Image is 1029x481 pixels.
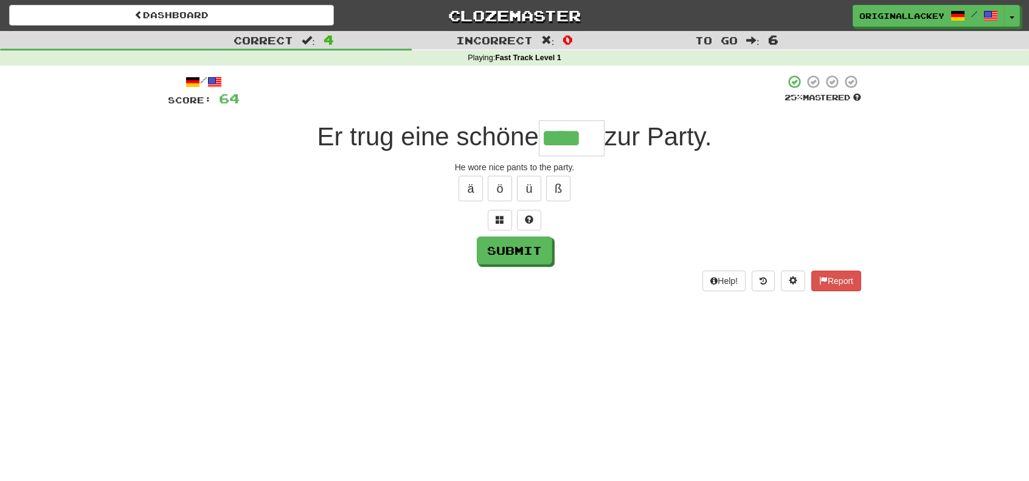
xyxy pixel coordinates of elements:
span: : [541,35,555,46]
button: Round history (alt+y) [752,271,775,291]
button: ö [488,176,512,201]
strong: Fast Track Level 1 [495,54,561,62]
a: originallackey / [853,5,1005,27]
button: ü [517,176,541,201]
button: Help! [702,271,746,291]
span: / [971,10,977,18]
button: ß [546,176,570,201]
span: Incorrect [456,34,533,46]
div: / [168,74,240,89]
span: 64 [219,91,240,106]
button: Switch sentence to multiple choice alt+p [488,210,512,230]
div: Mastered [785,92,861,103]
button: Submit [477,237,552,265]
span: originallackey [859,10,944,21]
span: 4 [324,32,334,47]
a: Clozemaster [352,5,677,26]
span: : [302,35,315,46]
button: Single letter hint - you only get 1 per sentence and score half the points! alt+h [517,210,541,230]
span: Er trug eine schöne [317,122,539,151]
span: : [746,35,760,46]
span: zur Party. [605,122,712,151]
span: 0 [563,32,573,47]
button: ä [459,176,483,201]
span: Correct [234,34,293,46]
span: To go [695,34,738,46]
span: 6 [768,32,778,47]
span: 25 % [785,92,803,102]
button: Report [811,271,861,291]
a: Dashboard [9,5,334,26]
div: He wore nice pants to the party. [168,161,861,173]
span: Score: [168,95,212,105]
